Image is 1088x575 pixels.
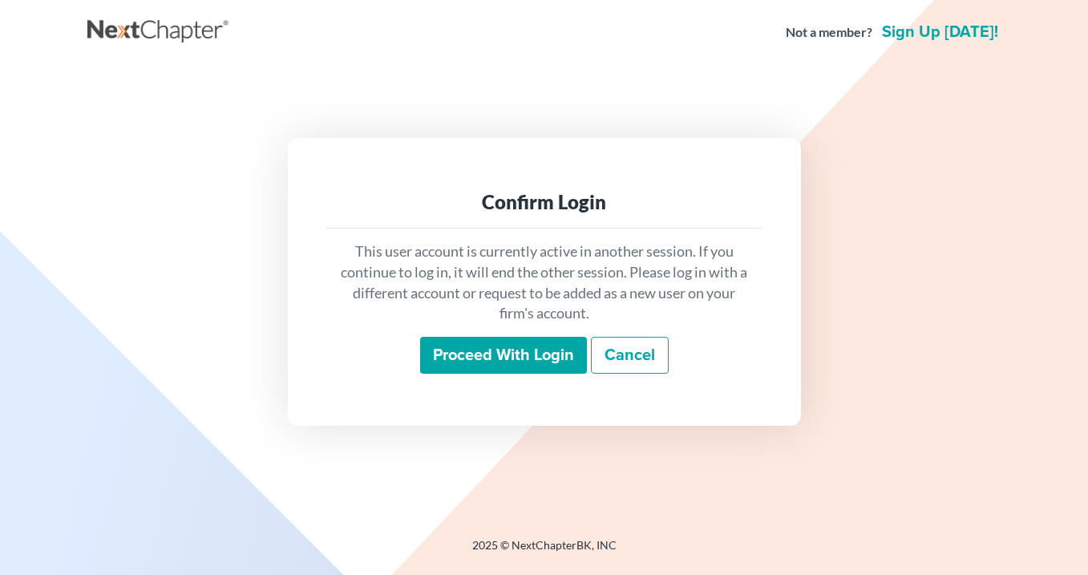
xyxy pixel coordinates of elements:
[339,241,750,324] p: This user account is currently active in another session. If you continue to log in, it will end ...
[786,23,872,42] strong: Not a member?
[420,337,587,374] input: Proceed with login
[339,189,750,215] div: Confirm Login
[87,537,1001,566] div: 2025 © NextChapterBK, INC
[591,337,669,374] a: Cancel
[879,24,1001,40] a: Sign up [DATE]!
